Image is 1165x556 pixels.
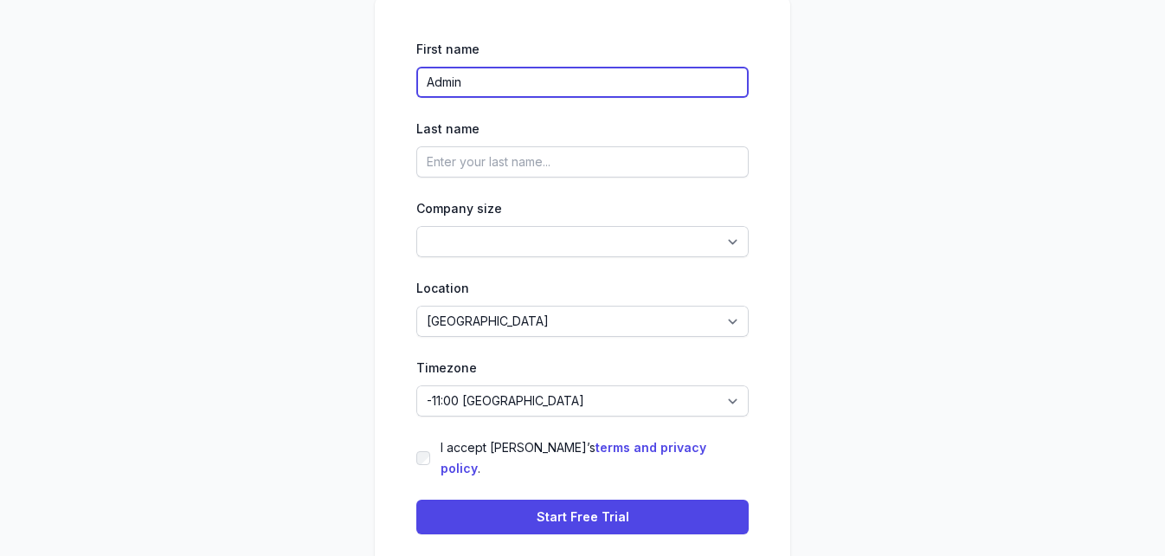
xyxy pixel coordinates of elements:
div: Timezone [416,358,749,378]
div: Location [416,278,749,299]
input: Enter your first name... [416,67,749,98]
div: Last name [416,119,749,139]
span: Start Free Trial [537,507,629,527]
input: Enter your last name... [416,146,749,178]
div: First name [416,39,749,60]
label: I accept [PERSON_NAME]’s . [441,437,749,479]
button: Start Free Trial [416,500,749,534]
div: Company size [416,198,749,219]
